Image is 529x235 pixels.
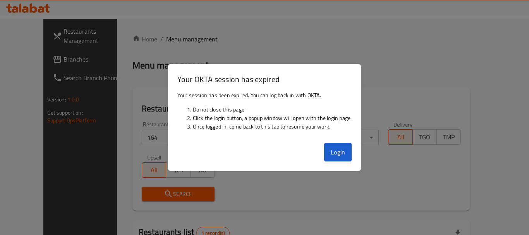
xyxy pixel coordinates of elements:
li: Once logged in, come back to this tab to resume your work. [193,122,352,131]
h3: Your OKTA session has expired [177,74,352,85]
button: Login [324,143,352,161]
li: Do not close this page. [193,105,352,114]
li: Click the login button, a popup window will open with the login page. [193,114,352,122]
div: Your session has been expired. You can log back in with OKTA. [168,88,361,140]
